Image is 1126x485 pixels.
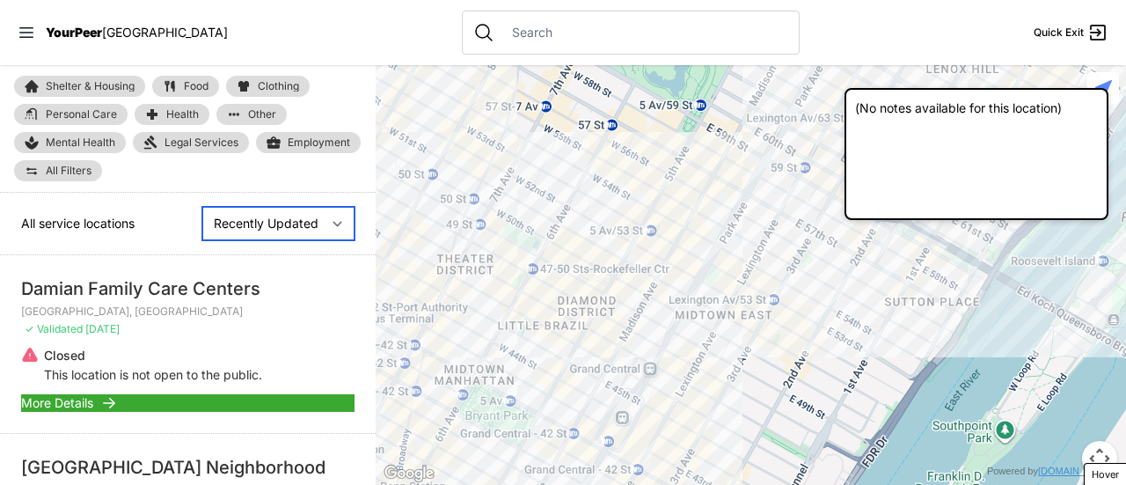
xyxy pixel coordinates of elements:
[288,136,350,150] span: Employment
[46,136,115,150] span: Mental Health
[46,81,135,92] span: Shelter & Housing
[46,109,117,120] span: Personal Care
[380,462,438,485] a: Open this area in Google Maps (opens a new window)
[135,104,209,125] a: Health
[987,464,1115,479] div: Powered by
[1034,26,1084,40] span: Quick Exit
[501,24,788,41] input: Search
[258,81,299,92] span: Clothing
[46,25,102,40] span: YourPeer
[46,27,228,38] a: YourPeer[GEOGRAPHIC_DATA]
[1082,441,1117,476] button: Map camera controls
[380,462,438,485] img: Google
[85,322,120,335] span: [DATE]
[133,132,249,153] a: Legal Services
[25,322,83,335] span: ✓ Validated
[21,305,355,319] p: [GEOGRAPHIC_DATA], [GEOGRAPHIC_DATA]
[166,109,199,120] span: Health
[46,165,91,176] span: All Filters
[21,276,355,301] div: Damian Family Care Centers
[14,160,102,181] a: All Filters
[21,216,135,231] span: All service locations
[184,81,208,92] span: Food
[256,132,361,153] a: Employment
[165,136,238,150] span: Legal Services
[14,76,145,97] a: Shelter & Housing
[1034,22,1108,43] a: Quick Exit
[14,104,128,125] a: Personal Care
[226,76,310,97] a: Clothing
[152,76,219,97] a: Food
[844,88,1108,220] div: (No notes available for this location)
[21,394,93,412] span: More Details
[102,25,228,40] span: [GEOGRAPHIC_DATA]
[44,347,262,364] p: Closed
[14,132,126,153] a: Mental Health
[44,366,262,384] p: This location is not open to the public.
[21,394,355,412] a: More Details
[1038,466,1115,476] a: [DOMAIN_NAME]
[216,104,287,125] a: Other
[248,109,276,120] span: Other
